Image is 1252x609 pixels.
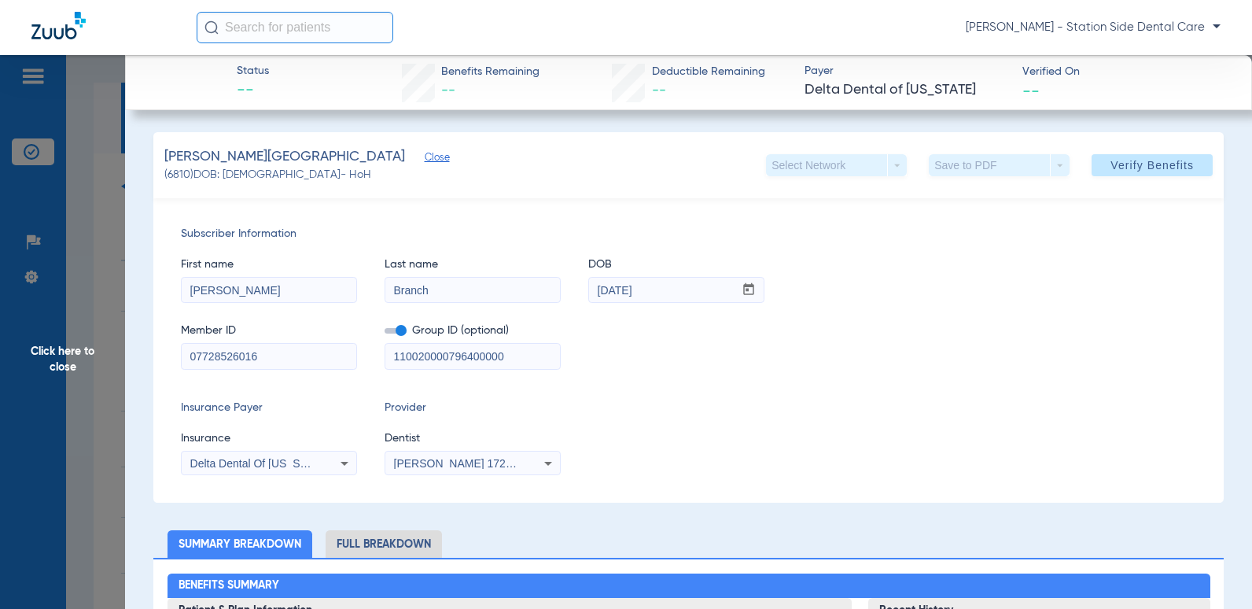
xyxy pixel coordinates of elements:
span: Benefits Remaining [441,64,539,80]
span: Delta Dental Of [US_STATE] [190,457,330,470]
span: [PERSON_NAME][GEOGRAPHIC_DATA] [164,147,405,167]
span: Dentist [385,430,561,447]
span: Last name [385,257,561,273]
img: Search Icon [204,20,219,35]
li: Full Breakdown [326,530,442,558]
span: -- [441,83,455,98]
img: Zuub Logo [31,12,86,39]
span: Verified On [1022,64,1227,80]
span: [PERSON_NAME] - Station Side Dental Care [966,20,1221,35]
span: DOB [588,257,764,273]
span: Deductible Remaining [652,64,765,80]
span: Delta Dental of [US_STATE] [805,80,1009,100]
button: Open calendar [734,278,764,303]
span: -- [652,83,666,98]
span: Verify Benefits [1110,159,1194,172]
span: Subscriber Information [181,226,1196,242]
span: Payer [805,63,1009,79]
span: Close [425,152,439,167]
span: Group ID (optional) [385,323,561,339]
span: Member ID [181,323,357,339]
span: (6810) DOB: [DEMOGRAPHIC_DATA] - HoH [164,167,371,183]
li: Summary Breakdown [168,530,312,558]
span: -- [1022,82,1040,98]
span: Status [237,63,269,79]
span: Insurance Payer [181,400,357,416]
span: Provider [385,400,561,416]
button: Verify Benefits [1092,154,1213,176]
span: [PERSON_NAME] 1720727720 [394,457,549,470]
input: Search for patients [197,12,393,43]
span: -- [237,80,269,102]
span: First name [181,257,357,273]
h2: Benefits Summary [168,574,1210,599]
span: Insurance [181,430,357,447]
